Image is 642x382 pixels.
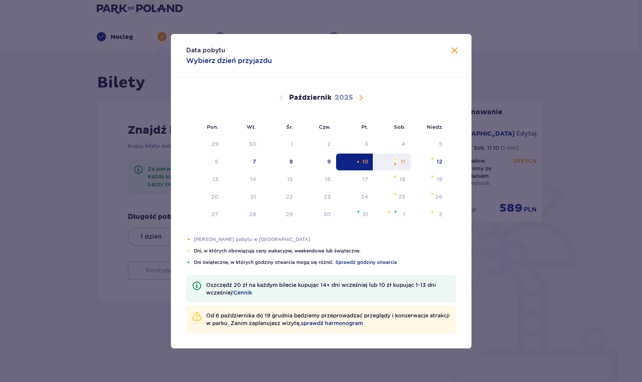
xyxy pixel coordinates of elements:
[374,206,411,223] td: Data niedostępna. sobota, 1 listopada 2025
[298,154,336,170] td: 9
[224,189,262,206] td: Data niedostępna. wtorek, 21 października 2025
[393,157,398,161] img: Pomarańczowa gwiazdka
[439,210,442,218] div: 2
[186,56,272,65] p: Wybierz dzień przyjazdu
[327,158,331,165] div: 9
[393,192,398,196] img: Pomarańczowa gwiazdka
[319,124,331,130] small: Czw.
[211,140,218,148] div: 29
[324,193,331,201] div: 23
[437,158,442,165] div: 12
[262,171,299,188] td: Data niedostępna. środa, 15 października 2025
[247,124,256,130] small: Wt.
[411,136,448,153] td: Data niedostępna. niedziela, 5 października 2025
[362,158,368,165] div: 10
[287,175,293,183] div: 15
[213,175,218,183] div: 13
[289,158,293,165] div: 8
[401,158,405,165] div: 11
[186,237,191,242] div: Pomarańczowa kropka
[374,189,411,206] td: Data niedostępna. sobota, 25 października 2025
[400,175,405,183] div: 18
[387,209,392,214] img: Pomarańczowa gwiazdka
[286,193,293,201] div: 22
[393,174,398,179] img: Pomarańczowa gwiazdka
[262,136,299,153] td: Data niedostępna. środa, 1 października 2025
[394,124,406,130] small: Sob.
[262,154,299,170] td: 8
[249,140,256,148] div: 30
[253,158,256,165] div: 7
[336,189,374,206] td: Data niedostępna. piątek, 24 października 2025
[194,259,456,266] p: Dni świąteczne, w których godziny otwarcia mogą się różnić.
[356,159,361,164] div: Pomarańczowa kropka
[365,140,368,148] div: 3
[224,171,262,188] td: Data niedostępna. wtorek, 14 października 2025
[224,154,262,170] td: 7
[336,206,374,223] td: Data niedostępna. piątek, 31 października 2025
[430,174,435,179] img: Pomarańczowa gwiazdka
[211,210,218,218] div: 27
[286,124,293,130] small: Śr.
[336,154,374,170] td: Data zaznaczona. piątek, 10 października 2025
[437,175,442,183] div: 19
[411,189,448,206] td: Data niedostępna. niedziela, 26 października 2025
[250,175,256,183] div: 14
[411,171,448,188] td: Data niedostępna. niedziela, 19 października 2025
[327,140,331,148] div: 2
[361,124,368,130] small: Pt.
[335,259,397,266] a: Sprawdź godziny otwarcia
[186,249,191,253] img: Pomarańczowa gwiazdka
[286,210,293,218] div: 29
[411,154,448,170] td: Pomarańczowa gwiazdka12
[356,209,361,214] img: Niebieska gwiazdka
[301,319,363,327] a: sprawdź harmonogram
[186,260,191,265] img: Niebieska gwiazdka
[186,46,225,55] p: Data pobytu
[393,209,398,214] img: Niebieska gwiazdka
[234,289,252,296] a: Cennik
[207,124,218,130] small: Pon.
[439,140,442,148] div: 5
[430,192,435,196] img: Pomarańczowa gwiazdka
[374,154,411,170] td: Pomarańczowa gwiazdka11
[186,171,224,188] td: Data niedostępna. poniedziałek, 13 października 2025
[361,193,368,201] div: 24
[277,93,286,102] button: Poprzedni miesiąc
[362,210,368,218] div: 31
[323,210,331,218] div: 30
[430,209,435,214] img: Pomarańczowa gwiazdka
[262,206,299,223] td: Data niedostępna. środa, 29 października 2025
[298,136,336,153] td: Data niedostępna. czwartek, 2 października 2025
[186,189,224,206] td: Data niedostępna. poniedziałek, 20 października 2025
[186,154,224,170] td: Data niedostępna. poniedziałek, 6 października 2025
[411,206,448,223] td: Data niedostępna. niedziela, 2 listopada 2025
[325,175,331,183] div: 16
[224,206,262,223] td: Data niedostępna. wtorek, 28 października 2025
[186,136,224,153] td: Data niedostępna. poniedziałek, 29 września 2025
[206,281,450,296] p: Oszczędź 20 zł na każdym bilecie kupując 14+ dni wcześniej lub 10 zł kupując 1-13 dni wcześniej!
[215,158,218,165] div: 6
[335,93,353,102] p: 2025
[250,193,256,201] div: 21
[298,206,336,223] td: Data niedostępna. czwartek, 30 października 2025
[262,189,299,206] td: Data niedostępna. środa, 22 października 2025
[374,136,411,153] td: Data niedostępna. sobota, 4 października 2025
[401,140,405,148] div: 4
[336,136,374,153] td: Data niedostępna. piątek, 3 października 2025
[374,171,411,188] td: Data niedostępna. sobota, 18 października 2025
[430,157,435,161] img: Pomarańczowa gwiazdka
[450,46,459,56] button: Zamknij
[194,248,456,254] p: Dni, w których obowiązują ceny wakacyjne, weekendowe lub świąteczne.
[249,210,256,218] div: 28
[427,124,443,130] small: Niedz.
[362,175,368,183] div: 17
[211,193,218,201] div: 20
[336,171,374,188] td: Data niedostępna. piątek, 17 października 2025
[393,162,398,167] div: Pomarańczowa kropka
[298,171,336,188] td: Data niedostępna. czwartek, 16 października 2025
[206,312,450,327] p: Od 6 października do 19 grudnia będziemy przeprowadzać przeglądy i konserwacje atrakcji w parku. ...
